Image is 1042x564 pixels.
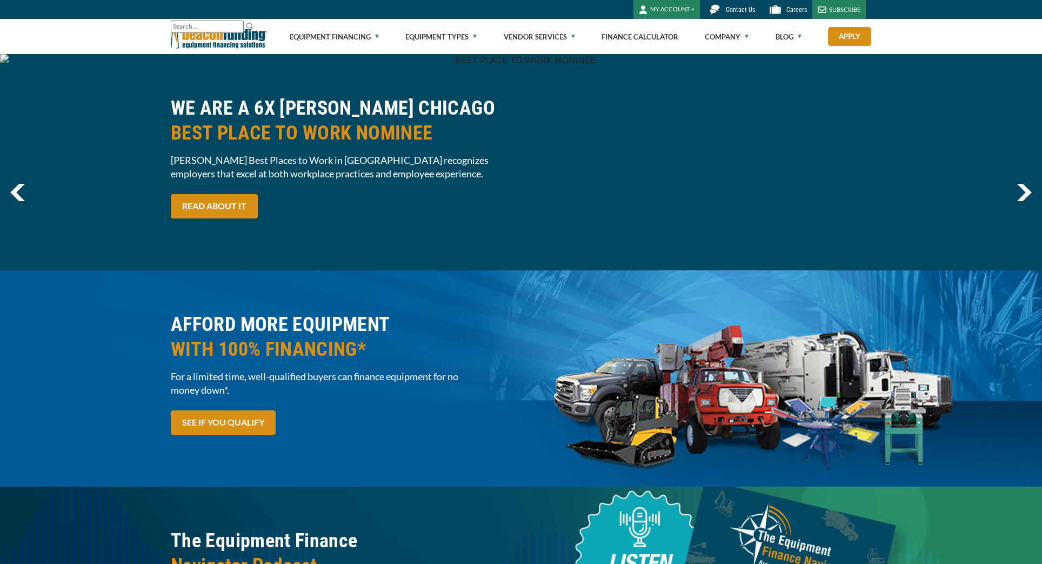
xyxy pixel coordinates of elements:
[776,19,801,54] a: Blog
[171,96,515,145] h2: WE ARE A 6X [PERSON_NAME] CHICAGO
[232,23,241,31] a: Clear search text
[10,184,25,201] img: Left Navigator
[171,312,515,362] h2: AFFORD MORE EQUIPMENT
[786,6,807,14] span: Careers
[171,337,515,362] span: WITH 100% FINANCING*
[504,19,575,54] a: Vendor Services
[171,410,276,435] a: SEE IF YOU QUALIFY
[828,27,871,46] a: Apply
[1017,184,1032,201] a: next
[171,121,515,145] span: BEST PLACE TO WORK NOMINEE
[726,6,755,14] span: Contact Us
[171,19,267,54] img: Beacon Funding Corporation logo
[290,19,379,54] a: Equipment Financing
[171,194,258,218] a: READ ABOUT IT
[602,19,678,54] a: Finance Calculator
[245,22,254,30] img: Search
[171,154,515,181] span: [PERSON_NAME] Best Places to Work in [GEOGRAPHIC_DATA] recognizes employers that excel at both wo...
[1017,184,1032,201] img: Right Navigator
[10,184,25,201] a: previous
[171,21,244,33] input: Search
[705,19,749,54] a: Company
[405,19,477,54] a: Equipment Types
[171,370,515,397] span: For a limited time, well-qualified buyers can finance equipment for no money down*.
